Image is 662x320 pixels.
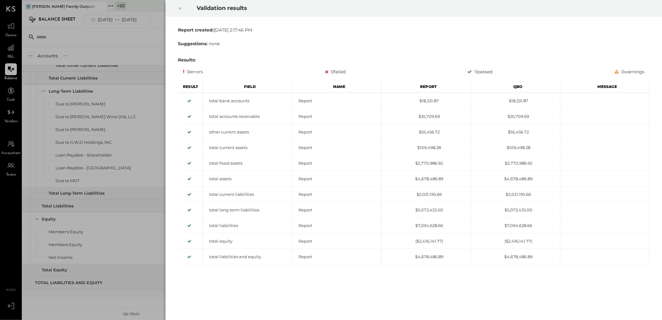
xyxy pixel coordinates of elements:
div: Report [292,192,381,197]
div: 0 errors [183,68,203,75]
div: Message [560,80,650,93]
div: total bank accounts [203,98,292,104]
b: Suggestions: [178,41,208,46]
div: Report [292,160,381,166]
div: Report [292,98,381,104]
div: $18,331.87 [381,98,471,104]
div: Report [292,129,381,135]
div: $4,678,486.89 [381,254,471,260]
div: total equity [203,238,292,244]
div: other current assets [203,129,292,135]
div: 0 warnings [615,68,645,75]
div: 0 failed [325,68,346,75]
div: total current assets [203,145,292,151]
div: Result [178,80,203,93]
div: Report [292,207,381,213]
div: $5,073,433.00 [381,207,471,213]
div: $5,073,433.00 [471,207,560,213]
div: $7,094,628.66 [471,223,560,229]
div: $4,678,486.89 [381,176,471,182]
div: $18,331.87 [471,98,560,104]
div: Report [292,223,381,229]
div: ($2,416,141.77) [471,238,560,244]
b: Results: [178,57,196,63]
div: Report [292,176,381,182]
div: $109,498.28 [471,145,560,151]
div: Report [292,238,381,244]
div: $55,456.72 [381,129,471,135]
div: Report [292,254,381,260]
div: 11 passed [468,68,492,75]
div: Report [381,80,471,93]
div: $2,770,986.92 [471,160,560,166]
div: $7,094,628.66 [381,223,471,229]
div: total long term liabilities [203,207,292,213]
div: $2,021,195.66 [381,192,471,197]
div: total fixed assets [203,160,292,166]
div: $35,709.69 [381,114,471,119]
div: Report [292,145,381,151]
div: $35,709.69 [471,114,560,119]
div: Qbo [471,80,560,93]
div: total accounts receivable [203,114,292,119]
div: $55,456.72 [471,129,560,135]
h2: Validation results [197,0,569,16]
div: total current liabilities [203,192,292,197]
div: $2,021,195.66 [471,192,560,197]
div: ($2,416,141.77) [381,238,471,244]
div: total liabilities [203,223,292,229]
div: $2,770,986.92 [381,160,471,166]
div: $4,678,486.89 [471,254,560,260]
span: none [209,41,220,46]
div: total liabilities and equity [203,254,292,260]
div: [DATE] 2:17:46 PM [178,27,650,33]
div: Field [203,80,292,93]
div: total assets [203,176,292,182]
div: Name [292,80,382,93]
div: $4,678,486.89 [471,176,560,182]
b: Report created: [178,27,214,33]
div: $109,498.28 [381,145,471,151]
div: Report [292,114,381,119]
